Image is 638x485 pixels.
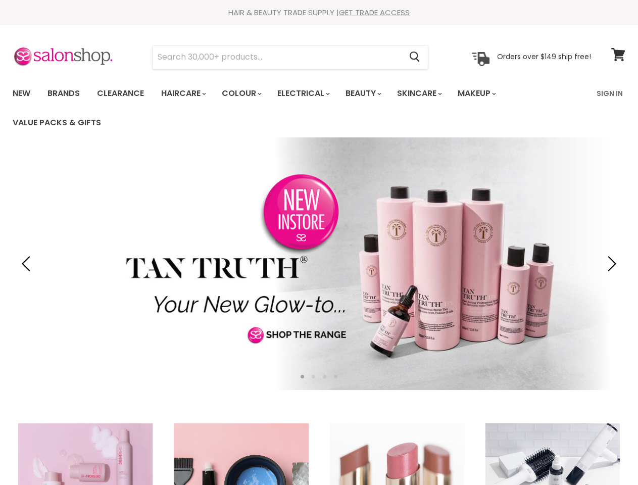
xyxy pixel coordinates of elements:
li: Page dot 3 [323,375,326,378]
button: Search [401,45,428,69]
ul: Main menu [5,79,591,137]
li: Page dot 4 [334,375,337,378]
a: New [5,83,38,104]
a: Makeup [450,83,502,104]
a: Colour [214,83,268,104]
li: Page dot 1 [301,375,304,378]
a: Electrical [270,83,336,104]
li: Page dot 2 [312,375,315,378]
a: Brands [40,83,87,104]
a: Value Packs & Gifts [5,112,109,133]
a: GET TRADE ACCESS [339,7,410,18]
a: Skincare [389,83,448,104]
a: Haircare [154,83,212,104]
a: Clearance [89,83,152,104]
form: Product [152,45,428,69]
button: Next [600,254,620,274]
button: Previous [18,254,38,274]
input: Search [153,45,401,69]
p: Orders over $149 ship free! [497,52,591,61]
a: Beauty [338,83,387,104]
a: Sign In [591,83,629,104]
